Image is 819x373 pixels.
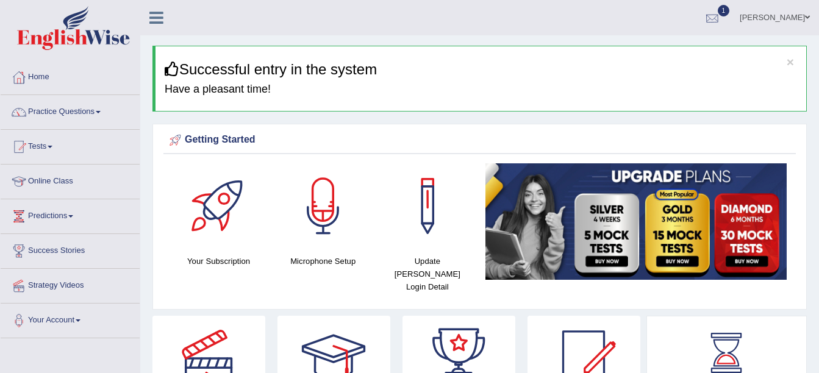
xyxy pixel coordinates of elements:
[1,234,140,265] a: Success Stories
[485,163,787,280] img: small5.jpg
[277,255,369,268] h4: Microphone Setup
[1,165,140,195] a: Online Class
[1,95,140,126] a: Practice Questions
[166,131,793,149] div: Getting Started
[787,55,794,68] button: ×
[173,255,265,268] h4: Your Subscription
[1,304,140,334] a: Your Account
[718,5,730,16] span: 1
[1,269,140,299] a: Strategy Videos
[165,83,797,96] h4: Have a pleasant time!
[1,199,140,230] a: Predictions
[1,60,140,91] a: Home
[1,130,140,160] a: Tests
[381,255,473,293] h4: Update [PERSON_NAME] Login Detail
[165,62,797,77] h3: Successful entry in the system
